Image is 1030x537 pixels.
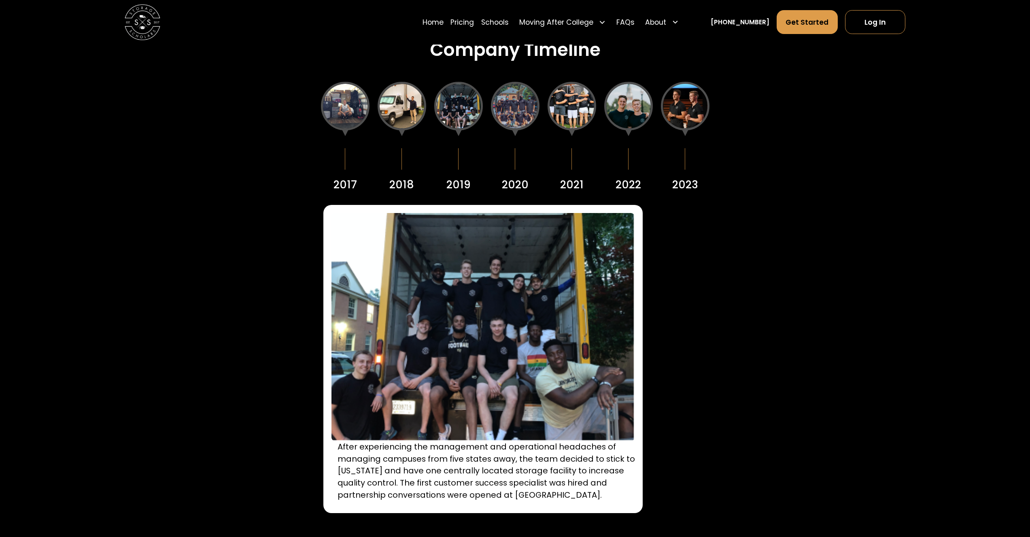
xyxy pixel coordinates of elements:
[845,10,905,34] a: Log In
[519,17,593,28] div: Moving After College
[446,177,471,192] div: 2019
[450,10,474,34] a: Pricing
[711,17,769,27] a: [PHONE_NUMBER]
[333,177,357,192] div: 2017
[560,177,584,192] div: 2021
[502,177,529,192] div: 2020
[672,177,698,192] div: 2023
[125,4,160,40] img: Storage Scholars main logo
[616,177,641,192] div: 2022
[389,177,414,192] div: 2018
[430,39,601,61] h3: Company Timeline
[642,10,682,34] div: About
[645,17,666,28] div: About
[338,441,641,501] p: After experiencing the management and operational headaches of managing campuses from five states...
[481,10,509,34] a: Schools
[423,10,444,34] a: Home
[777,10,838,34] a: Get Started
[616,10,635,34] a: FAQs
[516,10,609,34] div: Moving After College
